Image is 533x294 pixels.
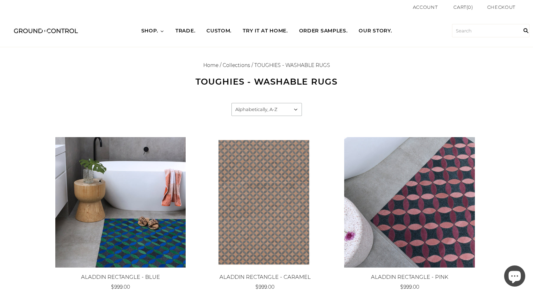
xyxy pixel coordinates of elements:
[203,62,218,68] a: Home
[371,274,448,280] a: ALADDIN RECTANGLE - PINK
[299,27,348,35] span: ORDER SAMPLES.
[201,21,237,41] a: CUSTOM.
[243,27,288,35] span: TRY IT AT HOME.
[452,24,529,37] input: Search
[170,21,201,41] a: TRADE.
[453,4,466,10] span: Cart
[220,62,221,68] span: /
[136,21,170,41] a: SHOP.
[161,76,372,87] h1: TOUGHIES - WASHABLE RUGS
[81,274,160,280] a: ALADDIN RECTANGLE - BLUE
[519,14,533,47] input: Search
[111,284,130,290] span: $999.00
[206,27,231,35] span: CUSTOM.
[252,62,253,68] span: /
[293,21,353,41] a: ORDER SAMPLES.
[223,62,250,68] a: Collections
[175,27,195,35] span: TRADE.
[353,21,397,41] a: OUR STORY.
[400,284,419,290] span: $999.00
[254,62,330,68] span: TOUGHIES - WASHABLE RUGS
[141,27,159,35] span: SHOP.
[359,27,392,35] span: OUR STORY.
[413,4,438,10] a: Account
[468,4,471,10] span: 0
[502,265,527,288] inbox-online-store-chat: Shopify online store chat
[219,274,311,280] a: ALADDIN RECTANGLE - CARAMEL
[453,4,473,11] a: Cart(0)
[237,21,293,41] a: TRY IT AT HOME.
[255,284,274,290] span: $999.00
